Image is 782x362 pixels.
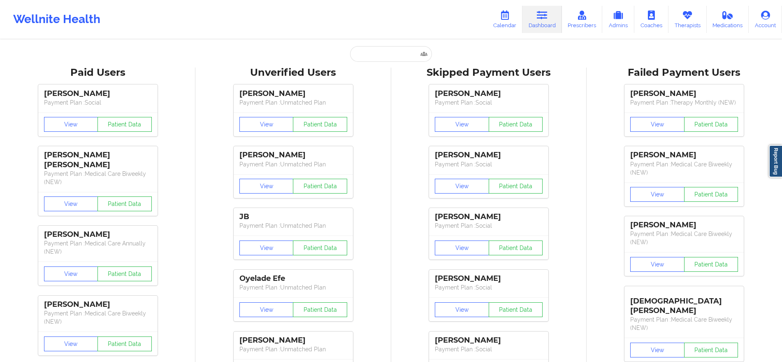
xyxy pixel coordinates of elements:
[769,145,782,177] a: Report Bug
[435,98,543,107] p: Payment Plan : Social
[239,160,347,168] p: Payment Plan : Unmatched Plan
[630,187,685,202] button: View
[293,302,347,317] button: Patient Data
[44,117,98,132] button: View
[684,257,738,272] button: Patient Data
[489,117,543,132] button: Patient Data
[630,220,738,230] div: [PERSON_NAME]
[44,150,152,169] div: [PERSON_NAME] [PERSON_NAME]
[435,150,543,160] div: [PERSON_NAME]
[97,336,152,351] button: Patient Data
[239,336,347,345] div: [PERSON_NAME]
[44,196,98,211] button: View
[44,309,152,326] p: Payment Plan : Medical Care Biweekly (NEW)
[435,179,489,194] button: View
[668,6,707,33] a: Therapists
[602,6,634,33] a: Admins
[435,212,543,222] div: [PERSON_NAME]
[201,66,385,79] div: Unverified Users
[592,66,776,79] div: Failed Payment Users
[239,150,347,160] div: [PERSON_NAME]
[435,302,489,317] button: View
[435,345,543,353] p: Payment Plan : Social
[44,89,152,98] div: [PERSON_NAME]
[435,336,543,345] div: [PERSON_NAME]
[684,187,738,202] button: Patient Data
[6,66,190,79] div: Paid Users
[44,336,98,351] button: View
[630,343,685,357] button: View
[239,241,294,255] button: View
[630,98,738,107] p: Payment Plan : Therapy Monthly (NEW)
[489,179,543,194] button: Patient Data
[707,6,749,33] a: Medications
[435,89,543,98] div: [PERSON_NAME]
[630,89,738,98] div: [PERSON_NAME]
[293,241,347,255] button: Patient Data
[239,212,347,222] div: JB
[435,222,543,230] p: Payment Plan : Social
[435,241,489,255] button: View
[435,117,489,132] button: View
[630,117,685,132] button: View
[435,160,543,168] p: Payment Plan : Social
[634,6,668,33] a: Coaches
[522,6,562,33] a: Dashboard
[293,117,347,132] button: Patient Data
[239,345,347,353] p: Payment Plan : Unmatched Plan
[44,98,152,107] p: Payment Plan : Social
[630,150,738,160] div: [PERSON_NAME]
[97,196,152,211] button: Patient Data
[239,179,294,194] button: View
[239,117,294,132] button: View
[684,343,738,357] button: Patient Data
[44,239,152,256] p: Payment Plan : Medical Care Annually (NEW)
[749,6,782,33] a: Account
[630,257,685,272] button: View
[630,315,738,332] p: Payment Plan : Medical Care Biweekly (NEW)
[397,66,581,79] div: Skipped Payment Users
[239,283,347,292] p: Payment Plan : Unmatched Plan
[684,117,738,132] button: Patient Data
[239,302,294,317] button: View
[630,160,738,177] p: Payment Plan : Medical Care Biweekly (NEW)
[44,170,152,186] p: Payment Plan : Medical Care Biweekly (NEW)
[97,117,152,132] button: Patient Data
[97,266,152,281] button: Patient Data
[435,274,543,283] div: [PERSON_NAME]
[630,230,738,246] p: Payment Plan : Medical Care Biweekly (NEW)
[487,6,522,33] a: Calendar
[489,241,543,255] button: Patient Data
[44,300,152,309] div: [PERSON_NAME]
[435,283,543,292] p: Payment Plan : Social
[239,98,347,107] p: Payment Plan : Unmatched Plan
[293,179,347,194] button: Patient Data
[239,274,347,283] div: Oyelade Efe
[489,302,543,317] button: Patient Data
[44,266,98,281] button: View
[44,230,152,239] div: [PERSON_NAME]
[239,222,347,230] p: Payment Plan : Unmatched Plan
[562,6,603,33] a: Prescribers
[630,290,738,315] div: [DEMOGRAPHIC_DATA][PERSON_NAME]
[239,89,347,98] div: [PERSON_NAME]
